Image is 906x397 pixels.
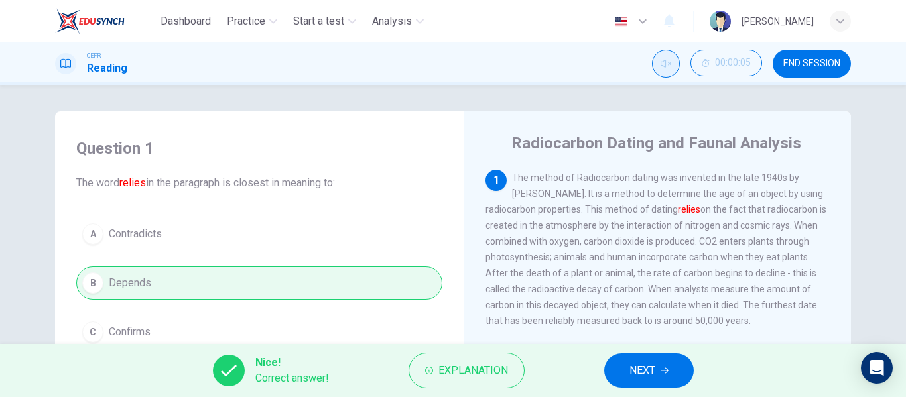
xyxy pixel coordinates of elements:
[629,361,655,380] span: NEXT
[710,11,731,32] img: Profile picture
[367,9,429,33] button: Analysis
[613,17,629,27] img: en
[255,370,329,386] span: Correct answer!
[55,8,155,34] a: EduSynch logo
[55,8,125,34] img: EduSynch logo
[861,352,893,384] div: Open Intercom Messenger
[155,9,216,33] button: Dashboard
[715,58,751,68] span: 00:00:05
[678,204,700,215] font: relies
[604,353,694,388] button: NEXT
[783,58,840,69] span: END SESSION
[87,51,101,60] span: CEFR
[293,13,344,29] span: Start a test
[409,353,525,388] button: Explanation
[511,133,801,154] h4: Radiocarbon Dating and Faunal Analysis
[690,50,762,78] div: Hide
[690,50,762,76] button: 00:00:05
[652,50,680,78] div: Unmute
[76,138,442,159] h4: Question 1
[76,175,442,191] span: The word in the paragraph is closest in meaning to:
[485,172,826,326] span: The method of Radiocarbon dating was invented in the late 1940s by [PERSON_NAME]. It is a method ...
[438,361,508,380] span: Explanation
[161,13,211,29] span: Dashboard
[119,176,146,189] font: relies
[773,50,851,78] button: END SESSION
[485,170,507,191] div: 1
[288,9,361,33] button: Start a test
[227,13,265,29] span: Practice
[222,9,283,33] button: Practice
[255,355,329,370] span: Nice!
[372,13,412,29] span: Analysis
[87,60,127,76] h1: Reading
[742,13,814,29] div: [PERSON_NAME]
